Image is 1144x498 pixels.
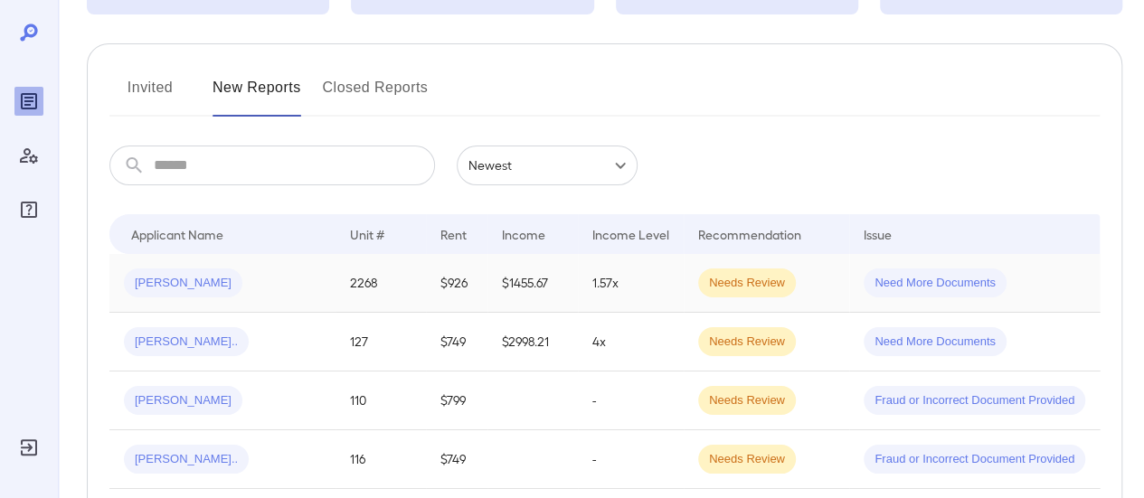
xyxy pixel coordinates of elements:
span: [PERSON_NAME].. [124,451,249,468]
td: 1.57x [578,254,684,313]
span: Needs Review [698,392,796,409]
div: FAQ [14,195,43,224]
td: 4x [578,313,684,371]
div: Manage Users [14,141,43,170]
button: Invited [109,73,191,117]
span: [PERSON_NAME] [124,275,242,292]
button: New Reports [213,73,301,117]
div: Rent [440,223,469,245]
div: Reports [14,87,43,116]
td: $799 [426,371,487,430]
span: [PERSON_NAME].. [124,334,249,351]
td: 110 [336,371,426,430]
span: Needs Review [698,334,796,351]
td: $749 [426,430,487,489]
span: Fraud or Incorrect Document Provided [864,392,1085,409]
td: $1455.67 [487,254,578,313]
div: Applicant Name [131,223,223,245]
td: - [578,371,684,430]
button: Closed Reports [323,73,429,117]
span: Needs Review [698,275,796,292]
td: $749 [426,313,487,371]
span: Fraud or Incorrect Document Provided [864,451,1085,468]
span: Need More Documents [864,275,1007,292]
div: Newest [457,146,638,185]
span: Need More Documents [864,334,1007,351]
span: [PERSON_NAME] [124,392,242,409]
span: Needs Review [698,451,796,468]
div: Recommendation [698,223,801,245]
td: $2998.21 [487,313,578,371]
td: $926 [426,254,487,313]
td: 127 [336,313,426,371]
div: Log Out [14,433,43,462]
div: Income [502,223,545,245]
td: 116 [336,430,426,489]
div: Income Level [592,223,669,245]
div: Unit # [350,223,384,245]
td: - [578,430,684,489]
div: Issue [864,223,893,245]
td: 2268 [336,254,426,313]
